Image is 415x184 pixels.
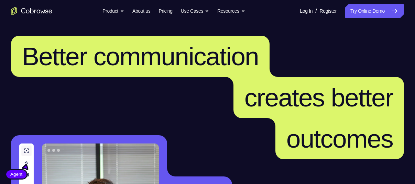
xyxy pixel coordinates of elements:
span: creates better [244,83,393,112]
button: Use Cases [181,4,209,18]
span: outcomes [286,124,393,153]
a: About us [132,4,150,18]
a: Register [320,4,337,18]
a: Log In [300,4,313,18]
a: Go to the home page [11,7,52,15]
span: Agent [6,171,26,178]
a: Try Online Demo [345,4,404,18]
a: Pricing [159,4,172,18]
button: Resources [217,4,245,18]
button: Product [102,4,124,18]
span: / [315,7,317,15]
span: Better communication [22,42,259,71]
